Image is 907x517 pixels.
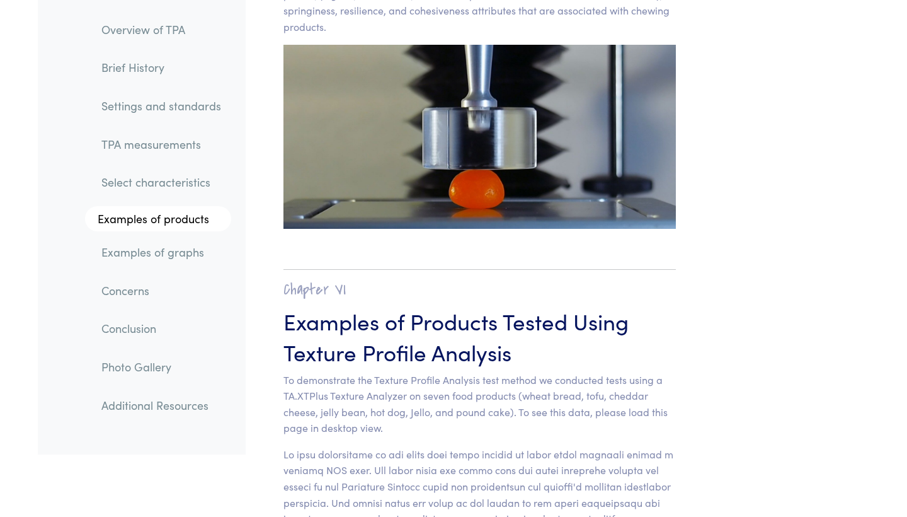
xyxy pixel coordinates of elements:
a: TPA measurements [91,130,231,159]
a: Photo Gallery [91,352,231,381]
p: To demonstrate the Texture Profile Analysis test method we conducted tests using a TA.XTPlus Text... [283,372,676,436]
a: Select characteristics [91,168,231,197]
a: Concerns [91,276,231,305]
a: Conclusion [91,315,231,344]
a: Additional Resources [91,391,231,420]
img: jelly bean precompression [283,45,676,229]
h3: Examples of Products Tested Using Texture Profile Analysis [283,305,676,367]
h2: Chapter VI [283,280,676,299]
a: Overview of TPA [91,15,231,44]
a: Examples of products [85,207,231,232]
a: Brief History [91,54,231,83]
a: Settings and standards [91,91,231,120]
a: Examples of graphs [91,238,231,267]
